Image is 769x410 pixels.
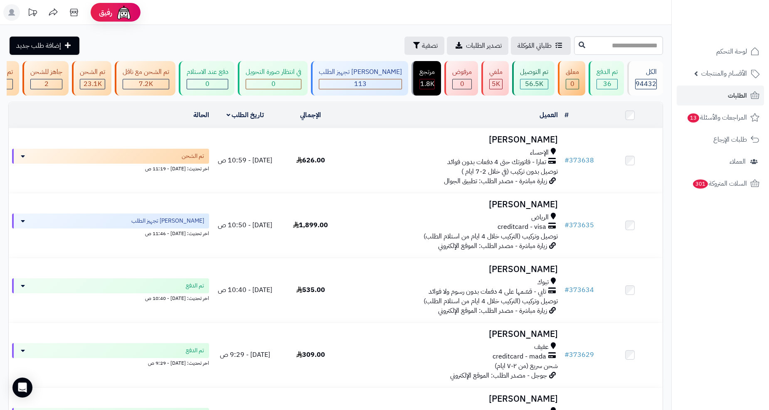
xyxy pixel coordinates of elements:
div: 0 [246,79,301,89]
span: 94432 [636,79,656,89]
div: مرتجع [419,67,435,77]
span: 309.00 [296,350,325,360]
h3: [PERSON_NAME] [347,329,558,339]
span: creditcard - mada [493,352,546,361]
span: creditcard - visa [498,222,546,232]
div: تم الدفع [596,67,618,77]
span: [DATE] - 9:29 ص [220,350,270,360]
div: 0 [187,79,228,89]
span: زيارة مباشرة - مصدر الطلب: تطبيق الجوال [444,176,547,186]
a: الطلبات [677,86,764,106]
a: العميل [540,110,558,120]
span: تصدير الطلبات [466,41,502,51]
a: #373629 [564,350,594,360]
div: دفع عند الاستلام [187,67,228,77]
a: تم الشحن مع ناقل 7.2K [113,61,177,96]
h3: [PERSON_NAME] [347,135,558,145]
a: في انتظار صورة التحويل 0 [236,61,309,96]
span: توصيل بدون تركيب (في خلال 2-7 ايام ) [461,167,558,177]
div: Open Intercom Messenger [12,378,32,398]
a: تم الدفع 36 [587,61,626,96]
span: شحن سريع (من ٢-٧ ايام) [495,361,558,371]
span: زيارة مباشرة - مصدر الطلب: الموقع الإلكتروني [438,306,547,316]
span: [PERSON_NAME] تجهيز الطلب [131,217,204,225]
a: تصدير الطلبات [447,37,508,55]
span: توصيل وتركيب (التركيب خلال 4 ايام من استلام الطلب) [424,231,558,241]
a: جاهز للشحن 2 [21,61,70,96]
div: تم الشحن [80,67,105,77]
div: 23119 [80,79,105,89]
span: 7.2K [139,79,153,89]
div: 56501 [520,79,548,89]
div: في انتظار صورة التحويل [246,67,301,77]
span: تمارا - فاتورتك حتى 4 دفعات بدون فوائد [447,157,546,167]
span: تبوك [537,277,549,287]
a: تم التوصيل 56.5K [510,61,556,96]
span: 36 [603,79,611,89]
span: # [564,285,569,295]
h3: [PERSON_NAME] [347,200,558,209]
a: دفع عند الاستلام 0 [177,61,236,96]
span: 1.8K [420,79,434,89]
div: اخر تحديث: [DATE] - 10:40 ص [12,293,209,302]
div: 2 [31,79,62,89]
div: اخر تحديث: [DATE] - 11:19 ص [12,164,209,172]
a: مرتجع 1.8K [410,61,443,96]
div: 4954 [490,79,502,89]
span: طلبات الإرجاع [713,134,747,145]
div: الكل [635,67,657,77]
span: [DATE] - 10:50 ص [218,220,272,230]
div: 7223 [123,79,169,89]
a: ملغي 5K [480,61,510,96]
span: 2 [44,79,49,89]
span: # [564,350,569,360]
a: طلباتي المُوكلة [511,37,571,55]
span: عفيف [534,342,549,352]
span: [DATE] - 10:59 ص [218,155,272,165]
div: اخر تحديث: [DATE] - 11:46 ص [12,228,209,237]
div: معلق [566,67,579,77]
div: 1806 [420,79,434,89]
span: تم الشحن [182,152,204,160]
div: 0 [453,79,471,89]
div: 113 [319,79,402,89]
a: #373634 [564,285,594,295]
span: # [564,220,569,230]
h3: [PERSON_NAME] [347,265,558,274]
a: الإجمالي [300,110,321,120]
span: 5K [492,79,500,89]
a: تحديثات المنصة [22,4,43,23]
div: ملغي [489,67,503,77]
a: [PERSON_NAME] تجهيز الطلب 113 [309,61,410,96]
span: 0 [460,79,464,89]
span: 0 [271,79,276,89]
a: #373635 [564,220,594,230]
a: طلبات الإرجاع [677,130,764,150]
span: تابي - قسّمها على 4 دفعات بدون رسوم ولا فوائد [429,287,546,297]
span: إضافة طلب جديد [16,41,61,51]
span: الرياض [531,213,549,222]
a: مرفوض 0 [443,61,480,96]
div: [PERSON_NAME] تجهيز الطلب [319,67,402,77]
span: 113 [354,79,367,89]
span: جوجل - مصدر الطلب: الموقع الإلكتروني [450,371,547,381]
span: 0 [570,79,574,89]
span: تم الدفع [186,346,204,355]
span: 1,899.00 [293,220,328,230]
span: زيارة مباشرة - مصدر الطلب: الموقع الإلكتروني [438,241,547,251]
button: تصفية [404,37,444,55]
a: # [564,110,569,120]
span: 13 [687,113,699,123]
span: طلباتي المُوكلة [518,41,552,51]
a: تم الشحن 23.1K [70,61,113,96]
span: العملاء [730,156,746,167]
a: تاريخ الطلب [227,110,264,120]
a: الكل94432 [626,61,665,96]
div: تم التوصيل [520,67,548,77]
span: # [564,155,569,165]
span: تصفية [422,41,438,51]
span: الطلبات [728,90,747,101]
span: المراجعات والأسئلة [687,112,747,123]
img: ai-face.png [116,4,132,21]
span: السلات المتروكة [692,178,747,189]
